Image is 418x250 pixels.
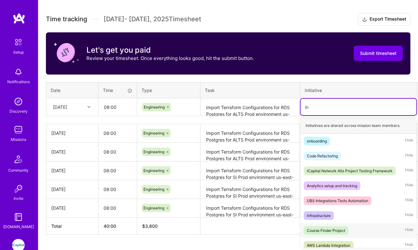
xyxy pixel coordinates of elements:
span: Hide [405,211,413,220]
span: Engineering [143,131,164,135]
span: Hide [405,196,413,205]
span: Time tracking [46,15,87,23]
div: Invite [14,195,23,202]
div: Code Refactoring [307,153,338,159]
span: Hide [405,167,413,175]
div: Time [103,87,132,94]
img: discovery [12,95,25,108]
textarea: Import Terraform Configurations for RDS Postgres for ALTS Prod environment us-east-1 [201,143,299,161]
img: logo [13,13,25,24]
div: Course Finder Project [307,227,345,234]
span: Hide [405,181,413,190]
textarea: Import Terraform Configurations for RDS Postgres for ALTS Prod environment us-east-1 [201,99,299,116]
div: [DATE] [53,104,67,110]
span: [DATE] - [DATE] , 2025 Timesheet [104,15,201,23]
th: Total [46,217,98,234]
img: bell [12,66,25,78]
div: [DATE] [51,130,93,136]
img: setup [12,36,25,49]
img: Community [11,152,26,167]
span: Engineering [143,149,164,154]
div: Setup [13,49,24,56]
span: Hide [405,137,413,145]
span: Submit timesheet [360,50,396,56]
span: Engineering [143,168,164,173]
input: HH:MM [98,143,137,160]
i: icon Chevron [87,105,91,109]
th: Date [46,82,98,98]
textarea: Import Terraform Configurations for RDS Postgres for SI Prod environment us-east-1 [201,181,299,198]
div: Notifications [7,78,30,85]
span: Hide [405,152,413,160]
div: UBS Integrations Tests Automation [307,197,368,204]
input: HH:MM [98,125,137,141]
h3: Let's get you paid [86,45,254,55]
span: Hide [405,241,413,250]
div: iCapital Network Alts Project Testing Framework [307,168,393,174]
textarea: Import Terraform Configurations for RDS Postgres for SI Prod environment us-east-1 [201,162,299,180]
div: [DATE] [51,205,93,211]
th: 40:00 [98,217,137,234]
div: [DATE] [51,186,93,193]
img: Invite [12,182,25,195]
div: Analytics setup and tracking [307,182,357,189]
div: Community [8,167,28,174]
div: Initiative [305,87,412,94]
textarea: Import Terraform Configurations for RDS Postgres for SI Prod environment us-east-1 [201,200,299,217]
div: Initiatives are shared across mission team members. [301,118,416,134]
div: onboarding [307,138,327,144]
th: Task [200,82,300,98]
span: $ 3,800 [142,223,158,229]
img: coin [54,40,79,65]
span: Engineering [144,105,165,109]
div: [DATE] [51,167,93,174]
input: HH:MM [98,162,137,179]
input: HH:MM [98,181,137,198]
span: Engineering [143,187,164,192]
img: guide book [12,211,25,223]
textarea: Import Terraform Configurations for RDS Postgres for ALTS Prod environment us-east-1 [201,125,299,142]
div: AWS Lambda Integration [307,242,350,249]
th: Type [137,82,200,98]
div: Missions [11,136,26,143]
div: Discovery [9,108,28,115]
button: Export Timesheet [358,13,410,26]
div: infrastructure [307,212,331,219]
div: [DOMAIN_NAME] [3,223,34,230]
input: HH:MM [99,99,136,115]
img: teamwork [12,123,25,136]
i: icon Download [362,16,367,23]
span: Engineering [143,206,164,210]
input: HH:MM [98,200,137,216]
p: Review your timesheet. Once everything looks good, hit the submit button. [86,55,254,62]
div: [DATE] [51,148,93,155]
span: Hide [405,226,413,235]
button: Submit timesheet [354,46,403,61]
